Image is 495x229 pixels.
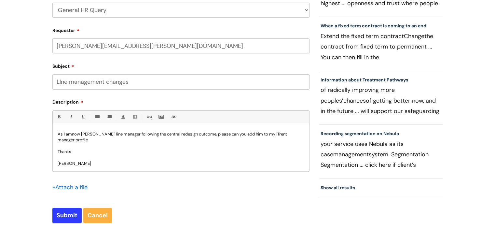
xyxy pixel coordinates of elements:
p: As I am now [PERSON_NAME]' line manager following the central redesign outcome, please can you ad... [58,131,304,143]
input: Email [52,38,309,53]
a: Recording segmentation on Nebula [321,131,399,136]
label: Subject [52,61,309,69]
label: Description [52,97,309,105]
a: Back Color [131,113,139,121]
p: Extend the fixed term contract the contract from fixed term to permanent ... You can then fill in... [321,31,442,62]
a: Remove formatting (Ctrl-\) [169,113,177,121]
a: Show all results [321,185,355,191]
a: Insert Image... [157,113,165,121]
div: Attach a file [52,182,91,193]
a: • Unordered List (Ctrl-Shift-7) [93,113,101,121]
input: Submit [52,208,82,223]
a: When a fixed term contract is coming to an end [321,23,426,29]
a: Underline(Ctrl-U) [79,113,87,121]
span: Change [404,32,424,40]
p: Thanks [58,149,304,155]
span: management [333,150,369,158]
a: Information about Treatment Pathways [321,77,408,83]
p: [PERSON_NAME] [58,161,304,166]
a: Font Color [119,113,127,121]
a: Link [145,113,153,121]
p: of radically improving more peoples’ of getting better now, and in the future ... will support ou... [321,85,442,116]
p: your service uses Nebula as its case system. Segmentation Segmentation ... click here if client’s... [321,139,442,170]
a: Cancel [83,208,112,223]
a: Italic (Ctrl-I) [67,113,75,121]
label: Requester [52,25,309,33]
a: 1. Ordered List (Ctrl-Shift-8) [105,113,113,121]
a: Bold (Ctrl-B) [55,113,63,121]
span: chances [343,97,366,105]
